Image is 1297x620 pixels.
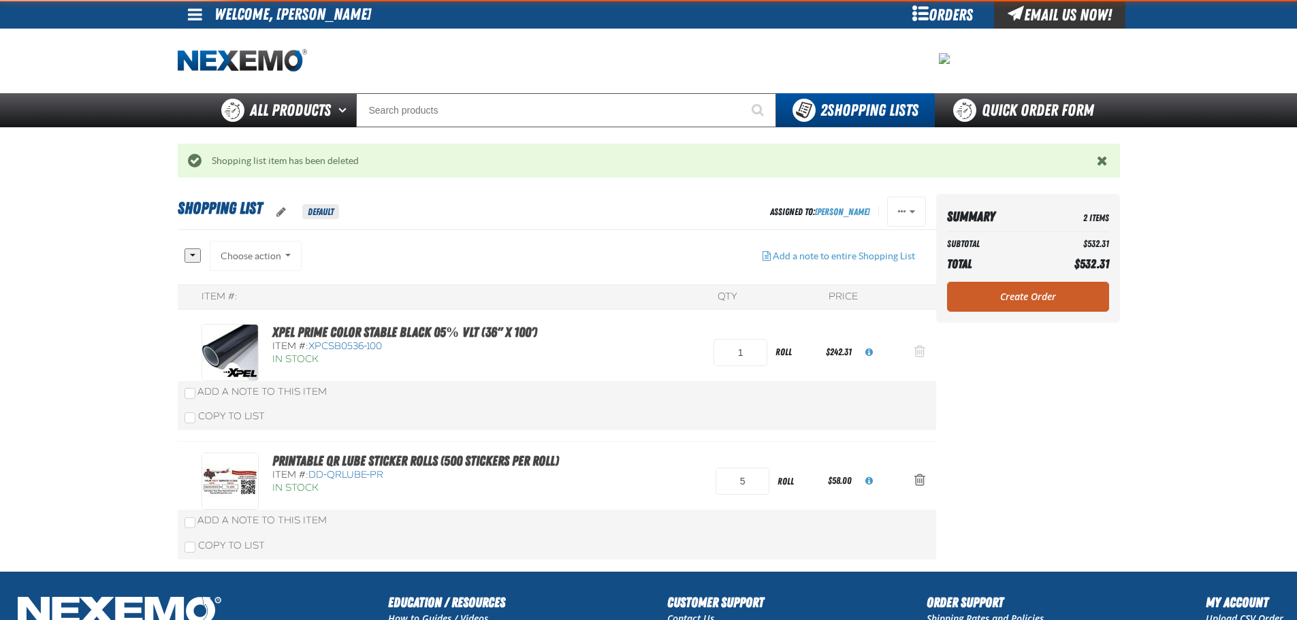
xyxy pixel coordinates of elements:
div: Assigned To: [770,203,870,221]
label: Copy To List [185,410,265,422]
button: Add a note to entire Shopping List [752,241,926,271]
div: In Stock [272,482,559,495]
span: Default [302,204,339,219]
div: Price [829,291,858,304]
span: Add a Note to This Item [197,386,327,397]
button: Actions of Shopping List [887,197,926,227]
button: Action Remove XPEL PRIME Color Stable Black 05% VLT (36&quot; x 100&#039;) from Shopping List [903,338,936,368]
button: Action Remove Printable QR Lube Sticker Rolls (500 stickers per roll) from Shopping List [903,466,936,496]
span: Shopping Lists [820,101,918,120]
a: [PERSON_NAME] [815,206,870,217]
h2: Education / Resources [388,592,505,613]
a: Create Order [947,282,1109,312]
span: $242.31 [826,346,852,357]
button: oro.shoppinglist.label.edit.tooltip [266,197,297,227]
label: Copy To List [185,540,265,551]
span: Add a Note to This Item [197,515,327,526]
a: Printable QR Lube Sticker Rolls (500 stickers per roll) [272,453,559,469]
a: Home [178,49,307,73]
div: QTY [718,291,737,304]
span: $58.00 [828,475,852,486]
button: Close the Notification [1093,150,1113,171]
span: Shopping List [178,199,262,218]
h2: Order Support [927,592,1044,613]
th: Subtotal [947,235,1042,253]
div: roll [767,337,823,368]
th: Summary [947,205,1042,229]
button: Open All Products pages [334,93,356,127]
div: Item #: [202,291,238,304]
div: In Stock [272,353,537,366]
span: DD-QRLUBE-PR [308,469,383,480]
span: All Products [250,98,331,123]
input: Search [356,93,776,127]
strong: 2 [820,101,827,120]
input: Add a Note to This Item [185,388,195,399]
button: Start Searching [742,93,776,127]
input: Copy To List [185,542,195,553]
button: View All Prices for XPCSB0536-100 [854,338,884,368]
td: 2 Items [1041,205,1109,229]
input: Add a Note to This Item [185,517,195,528]
div: roll [769,466,825,497]
button: You have 2 Shopping Lists. Open to view details [776,93,935,127]
img: Nexemo logo [178,49,307,73]
button: View All Prices for DD-QRLUBE-PR [854,466,884,496]
span: $532.31 [1074,257,1109,271]
input: Product Quantity [714,339,767,366]
div: Shopping list item has been deleted [202,154,1097,167]
th: Total [947,253,1042,275]
div: Item #: [272,340,537,353]
span: XPCSB0536-100 [308,340,382,352]
input: Product Quantity [716,468,769,495]
a: XPEL PRIME Color Stable Black 05% VLT (36" x 100') [272,324,537,340]
input: Copy To List [185,412,195,423]
h2: Customer Support [667,592,764,613]
td: $532.31 [1041,235,1109,253]
a: Quick Order Form [935,93,1119,127]
div: Item #: [272,469,559,482]
h2: My Account [1206,592,1283,613]
img: 08cb5c772975e007c414e40fb9967a9c.jpeg [939,53,950,64]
